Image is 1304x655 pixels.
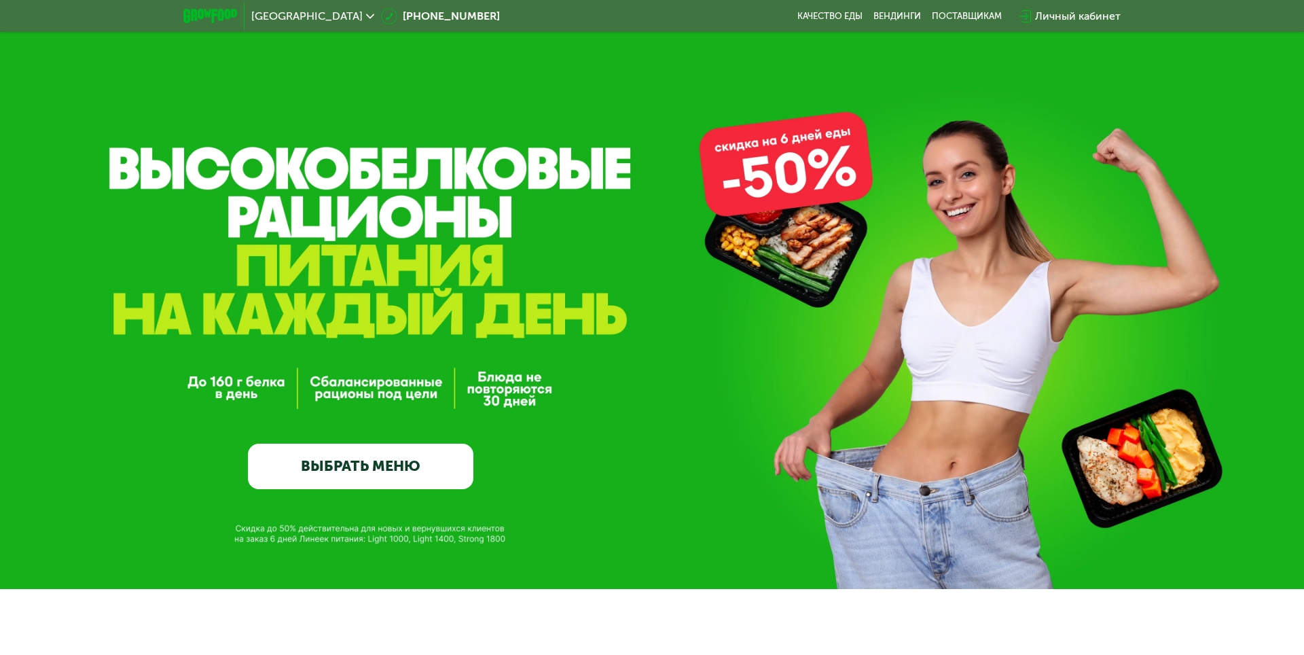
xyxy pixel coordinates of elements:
[1035,8,1121,24] div: Личный кабинет
[248,444,473,489] a: ВЫБРАТЬ МЕНЮ
[797,11,863,22] a: Качество еды
[381,8,500,24] a: [PHONE_NUMBER]
[251,11,363,22] span: [GEOGRAPHIC_DATA]
[873,11,921,22] a: Вендинги
[932,11,1002,22] div: поставщикам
